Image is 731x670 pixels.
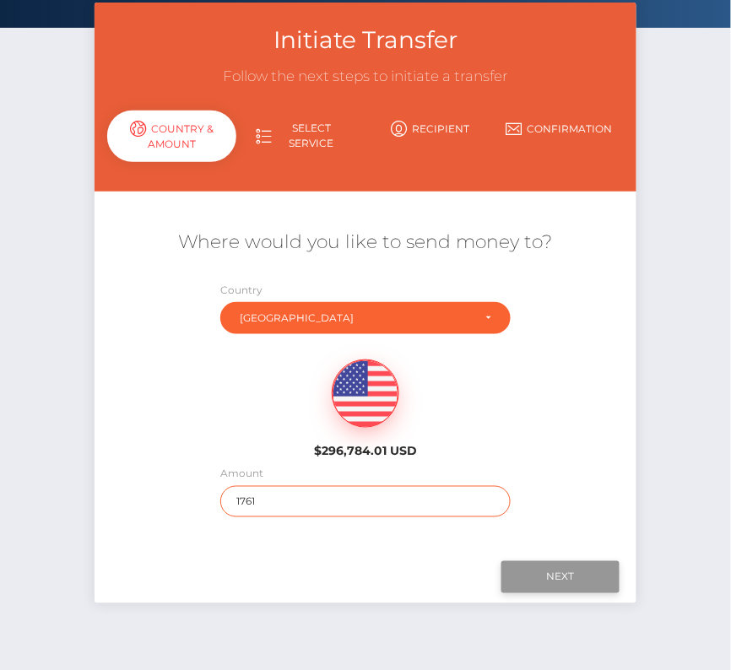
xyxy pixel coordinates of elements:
[107,230,624,256] h5: Where would you like to send money to?
[220,467,263,482] label: Amount
[107,24,624,57] h3: Initiate Transfer
[333,360,398,428] img: USD.png
[240,311,472,325] div: [GEOGRAPHIC_DATA]
[220,302,511,334] button: United States
[107,111,236,162] div: Country & Amount
[495,114,624,143] a: Confirmation
[236,114,365,158] a: Select Service
[220,283,263,298] label: Country
[220,486,511,517] input: Amount to send in USD (Maximum: 296784.01)
[288,444,443,458] h6: $296,784.01 USD
[365,114,495,143] a: Recipient
[107,67,624,87] h3: Follow the next steps to initiate a transfer
[501,561,620,593] input: Next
